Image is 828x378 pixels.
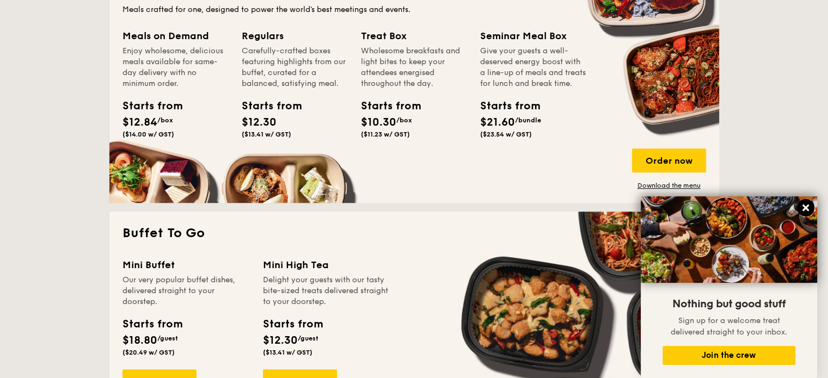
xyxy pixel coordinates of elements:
span: ($23.54 w/ GST) [480,131,532,138]
span: $21.60 [480,116,515,129]
div: Starts from [242,98,291,114]
span: Nothing but good stuff [672,298,786,311]
span: /bundle [515,116,541,124]
span: ($20.49 w/ GST) [122,349,175,356]
span: /guest [298,334,318,342]
span: ($13.41 w/ GST) [263,349,312,356]
span: ($14.00 w/ GST) [122,131,174,138]
div: Delight your guests with our tasty bite-sized treats delivered straight to your doorstep. [263,275,390,307]
a: Download the menu [632,181,706,190]
span: $18.80 [122,334,157,347]
span: $10.30 [361,116,396,129]
div: Carefully-crafted boxes featuring highlights from our buffet, curated for a balanced, satisfying ... [242,46,348,89]
div: Starts from [122,98,171,114]
div: Seminar Meal Box [480,28,586,44]
span: $12.84 [122,116,157,129]
div: Meals crafted for one, designed to power the world's best meetings and events. [122,4,706,15]
div: Our very popular buffet dishes, delivered straight to your doorstep. [122,275,250,307]
button: Join the crew [663,346,795,365]
span: /box [157,116,173,124]
div: Give your guests a well-deserved energy boost with a line-up of meals and treats for lunch and br... [480,46,586,89]
div: Starts from [263,316,322,332]
span: $12.30 [242,116,277,129]
div: Starts from [361,98,410,114]
div: Starts from [122,316,182,332]
span: /box [396,116,412,124]
h2: Buffet To Go [122,225,706,242]
div: Enjoy wholesome, delicious meals available for same-day delivery with no minimum order. [122,46,229,89]
div: Order now [632,148,706,172]
div: Mini High Tea [263,257,390,272]
div: Mini Buffet [122,257,250,272]
div: Starts from [480,98,529,114]
span: $12.30 [263,334,298,347]
div: Regulars [242,28,348,44]
div: Treat Box [361,28,467,44]
span: ($13.41 w/ GST) [242,131,291,138]
span: ($11.23 w/ GST) [361,131,410,138]
button: Close [797,199,814,216]
div: Meals on Demand [122,28,229,44]
span: Sign up for a welcome treat delivered straight to your inbox. [671,316,787,337]
div: Wholesome breakfasts and light bites to keep your attendees energised throughout the day. [361,46,467,89]
img: DSC07876-Edit02-Large.jpeg [641,196,817,283]
span: /guest [157,334,178,342]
